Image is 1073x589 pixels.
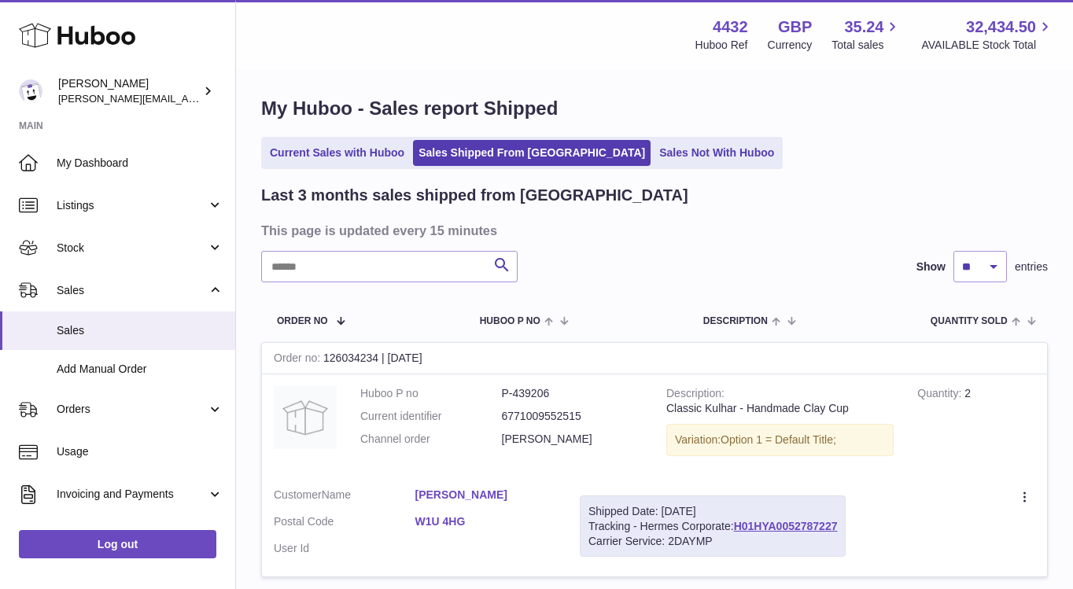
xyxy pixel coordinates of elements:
div: Huboo Ref [695,38,748,53]
span: Add Manual Order [57,362,223,377]
span: Invoicing and Payments [57,487,207,502]
a: 32,434.50 AVAILABLE Stock Total [921,17,1054,53]
div: Classic Kulhar - Handmade Clay Cup [666,401,894,416]
span: Quantity Sold [931,316,1008,326]
strong: GBP [778,17,812,38]
dt: Name [274,488,415,506]
dt: Channel order [360,432,502,447]
span: 35.24 [844,17,883,38]
span: Stock [57,241,207,256]
div: [PERSON_NAME] [58,76,200,106]
h2: Last 3 months sales shipped from [GEOGRAPHIC_DATA] [261,185,688,206]
span: Orders [57,402,207,417]
span: Customer [274,488,322,501]
span: Option 1 = Default Title; [721,433,836,446]
a: W1U 4HG [415,514,557,529]
strong: Description [666,387,725,403]
div: Variation: [666,424,894,456]
div: Shipped Date: [DATE] [588,504,837,519]
a: [PERSON_NAME] [415,488,557,502]
span: Huboo P no [480,316,540,326]
img: no-photo.jpg [274,386,337,449]
div: 126034234 | [DATE] [262,343,1047,374]
span: AVAILABLE Stock Total [921,38,1054,53]
img: akhil@amalachai.com [19,79,42,103]
div: Carrier Service: 2DAYMP [588,534,837,549]
span: [PERSON_NAME][EMAIL_ADDRESS][DOMAIN_NAME] [58,92,315,105]
h3: This page is updated every 15 minutes [261,222,1044,239]
div: Currency [768,38,813,53]
span: entries [1015,260,1048,274]
a: Log out [19,530,216,558]
a: H01HYA0052787227 [734,520,838,532]
span: Order No [277,316,328,326]
span: Sales [57,323,223,338]
dt: Huboo P no [360,386,502,401]
span: Usage [57,444,223,459]
dt: Current identifier [360,409,502,424]
strong: Quantity [917,387,964,403]
h1: My Huboo - Sales report Shipped [261,96,1048,121]
dt: User Id [274,541,415,556]
span: Total sales [831,38,902,53]
span: Description [703,316,768,326]
span: Sales [57,283,207,298]
span: My Dashboard [57,156,223,171]
strong: Order no [274,352,323,368]
a: Sales Shipped From [GEOGRAPHIC_DATA] [413,140,651,166]
label: Show [916,260,946,274]
span: Listings [57,198,207,213]
span: 32,434.50 [966,17,1036,38]
dd: P-439206 [502,386,643,401]
dd: [PERSON_NAME] [502,432,643,447]
dt: Postal Code [274,514,415,533]
a: Sales Not With Huboo [654,140,780,166]
dd: 6771009552515 [502,409,643,424]
a: Current Sales with Huboo [264,140,410,166]
div: Tracking - Hermes Corporate: [580,495,846,558]
a: 35.24 Total sales [831,17,902,53]
td: 2 [905,374,1047,476]
strong: 4432 [713,17,748,38]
